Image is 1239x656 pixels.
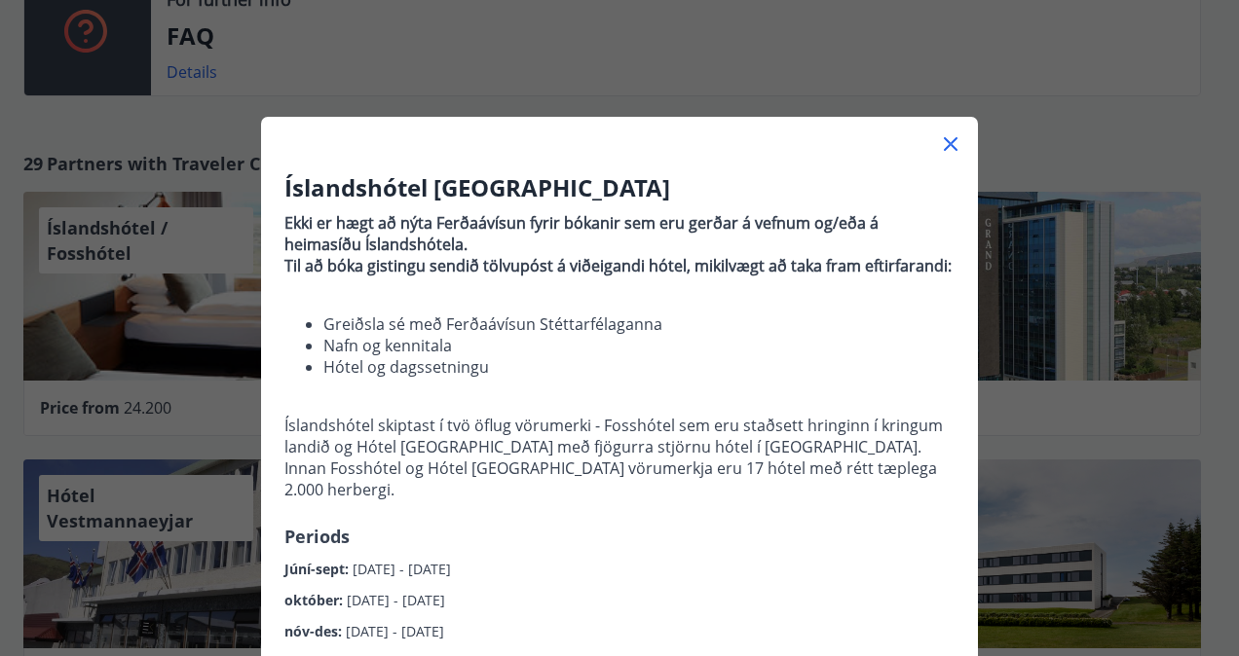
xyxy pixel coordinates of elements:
[284,171,955,204] h3: Íslandshótel [GEOGRAPHIC_DATA]
[323,313,955,335] li: Greiðsla sé með Ferðaávísun Stéttarfélaganna
[284,591,347,609] span: október :
[347,591,445,609] span: [DATE] - [DATE]
[284,212,879,255] strong: Ekki er hægt að nýta Ferðaávísun fyrir bókanir sem eru gerðar á vefnum og/eða á heimasíðu Íslands...
[323,335,955,356] li: Nafn og kennitala
[284,622,346,640] span: nóv-des :
[346,622,444,640] span: [DATE] - [DATE]
[284,415,955,500] p: Íslandshótel skiptast í tvö öflug vörumerki - Fosshótel sem eru staðsett hringinn í kringum landi...
[284,560,353,578] span: Júní-sept :
[284,255,952,276] strong: Til að bóka gistingu sendið tölvupóst á viðeigandi hótel, mikilvægt að taka fram eftirfarandi:
[284,525,350,548] span: Periods
[323,356,955,378] li: Hótel og dagssetningu
[353,560,451,578] span: [DATE] - [DATE]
